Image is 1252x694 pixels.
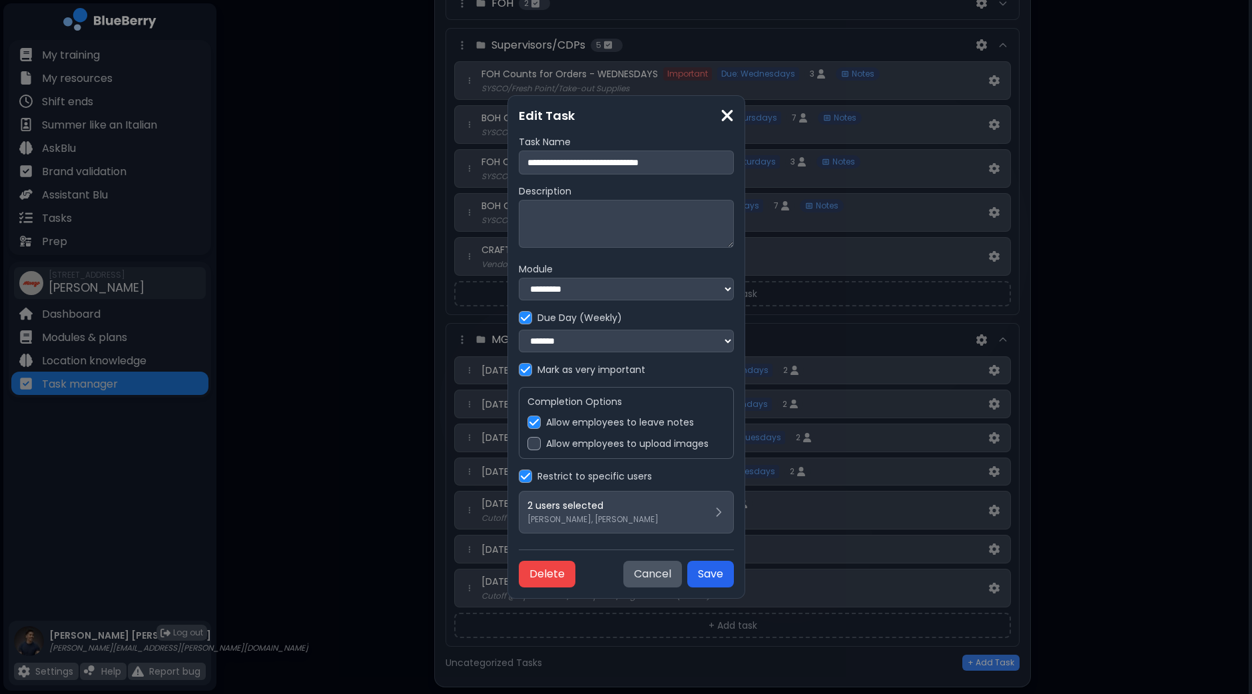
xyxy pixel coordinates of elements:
[537,470,652,482] label: Restrict to specific users
[546,416,694,428] label: Allow employees to leave notes
[521,364,530,375] img: check
[546,438,709,450] label: Allow employees to upload images
[527,396,725,408] h4: Completion Options
[527,500,659,512] p: 2 users selected
[537,312,622,324] label: Due Day (Weekly)
[721,107,734,125] img: close icon
[529,417,539,428] img: check
[519,263,734,275] label: Module
[521,312,530,323] img: check
[537,364,645,376] label: Mark as very important
[687,561,734,587] button: Save
[519,185,734,197] label: Description
[519,561,575,587] button: Delete
[519,107,734,125] h3: Edit Task
[519,136,734,148] label: Task Name
[623,561,682,587] button: Cancel
[527,514,659,525] p: [PERSON_NAME], [PERSON_NAME]
[521,471,530,482] img: check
